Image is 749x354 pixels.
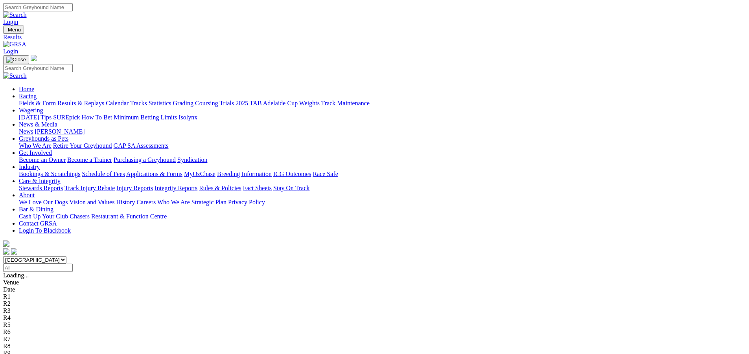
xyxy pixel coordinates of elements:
a: Cash Up Your Club [19,213,68,220]
div: R8 [3,343,746,350]
div: R6 [3,328,746,336]
a: Integrity Reports [155,185,197,191]
a: Stewards Reports [19,185,63,191]
a: Statistics [149,100,171,106]
a: Retire Your Greyhound [53,142,112,149]
input: Select date [3,264,73,272]
img: GRSA [3,41,26,48]
a: Track Maintenance [321,100,370,106]
div: R4 [3,314,746,321]
input: Search [3,3,73,11]
a: How To Bet [82,114,112,121]
a: Schedule of Fees [82,171,125,177]
img: twitter.svg [11,248,17,255]
a: History [116,199,135,205]
a: ICG Outcomes [273,171,311,177]
a: About [19,192,35,198]
button: Toggle navigation [3,55,29,64]
a: Results & Replays [57,100,104,106]
a: We Love Our Dogs [19,199,68,205]
a: [PERSON_NAME] [35,128,85,135]
a: Results [3,34,746,41]
div: R3 [3,307,746,314]
img: Close [6,57,26,63]
a: Greyhounds as Pets [19,135,68,142]
div: Care & Integrity [19,185,746,192]
button: Toggle navigation [3,26,24,34]
a: Chasers Restaurant & Function Centre [70,213,167,220]
div: R7 [3,336,746,343]
a: Login To Blackbook [19,227,71,234]
a: Industry [19,163,40,170]
a: Fact Sheets [243,185,272,191]
a: GAP SA Assessments [114,142,169,149]
div: Wagering [19,114,746,121]
a: Home [19,86,34,92]
a: Racing [19,93,37,99]
a: Coursing [195,100,218,106]
div: R1 [3,293,746,300]
a: Wagering [19,107,43,114]
a: Applications & Forms [126,171,182,177]
a: Track Injury Rebate [64,185,115,191]
a: News & Media [19,121,57,128]
a: 2025 TAB Adelaide Cup [236,100,298,106]
div: Venue [3,279,746,286]
div: Racing [19,100,746,107]
input: Search [3,64,73,72]
a: Trials [219,100,234,106]
a: Weights [299,100,320,106]
a: Race Safe [313,171,338,177]
img: logo-grsa-white.png [3,240,9,247]
span: Menu [8,27,21,33]
a: MyOzChase [184,171,215,177]
a: Strategic Plan [191,199,226,205]
a: Syndication [177,156,207,163]
a: Who We Are [19,142,52,149]
img: Search [3,11,27,18]
a: Login [3,48,18,55]
div: About [19,199,746,206]
a: Contact GRSA [19,220,57,227]
a: Bookings & Scratchings [19,171,80,177]
a: Purchasing a Greyhound [114,156,176,163]
a: Injury Reports [116,185,153,191]
a: Become a Trainer [67,156,112,163]
a: Calendar [106,100,129,106]
a: Rules & Policies [199,185,241,191]
a: Privacy Policy [228,199,265,205]
a: Bar & Dining [19,206,53,213]
div: Greyhounds as Pets [19,142,746,149]
div: News & Media [19,128,746,135]
a: [DATE] Tips [19,114,52,121]
a: Become an Owner [19,156,66,163]
a: Careers [136,199,156,205]
div: R2 [3,300,746,307]
div: Date [3,286,746,293]
div: Bar & Dining [19,213,746,220]
a: SUREpick [53,114,80,121]
a: Get Involved [19,149,52,156]
a: Care & Integrity [19,178,61,184]
a: Stay On Track [273,185,309,191]
a: Vision and Values [69,199,114,205]
img: Search [3,72,27,79]
a: Tracks [130,100,147,106]
span: Loading... [3,272,29,279]
a: Minimum Betting Limits [114,114,177,121]
a: Login [3,18,18,25]
a: Grading [173,100,193,106]
a: Isolynx [179,114,197,121]
img: logo-grsa-white.png [31,55,37,61]
div: Industry [19,171,746,178]
a: Breeding Information [217,171,272,177]
div: R5 [3,321,746,328]
a: Who We Are [157,199,190,205]
a: Fields & Form [19,100,56,106]
a: News [19,128,33,135]
img: facebook.svg [3,248,9,255]
div: Get Involved [19,156,746,163]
